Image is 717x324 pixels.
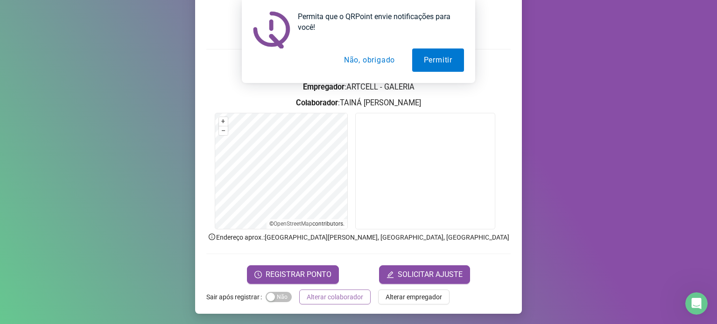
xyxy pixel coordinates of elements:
button: editSOLICITAR AJUSTE [379,265,470,284]
button: Alterar colaborador [299,290,371,304]
button: Alterar empregador [378,290,450,304]
span: REGISTRAR PONTO [266,269,331,280]
button: Não, obrigado [332,48,407,72]
li: © contributors. [269,221,344,227]
button: – [219,126,228,135]
img: notification icon [253,11,290,48]
span: edit [387,271,394,278]
label: Sair após registrar [206,290,266,304]
h3: : TAINÁ [PERSON_NAME] [206,97,511,109]
strong: Empregador [303,83,344,91]
strong: Colaborador [296,98,338,107]
div: Permita que o QRPoint envie notificações para você! [290,11,464,33]
h3: : ARTCELL - GALERIA [206,81,511,93]
span: info-circle [208,233,216,241]
a: OpenStreetMap [274,221,312,227]
span: Alterar empregador [386,292,442,302]
button: Permitir [412,48,464,72]
button: + [219,117,228,126]
button: REGISTRAR PONTO [247,265,339,284]
span: clock-circle [254,271,262,278]
span: SOLICITAR AJUSTE [398,269,463,280]
p: Endereço aprox. : [GEOGRAPHIC_DATA][PERSON_NAME], [GEOGRAPHIC_DATA], [GEOGRAPHIC_DATA] [206,232,511,242]
span: Alterar colaborador [307,292,363,302]
iframe: Intercom live chat [685,292,708,315]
